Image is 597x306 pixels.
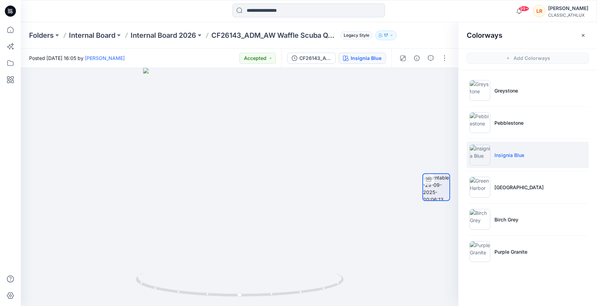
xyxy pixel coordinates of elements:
[494,248,527,255] p: Purple Granite
[548,4,588,12] div: [PERSON_NAME]
[494,184,544,191] p: [GEOGRAPHIC_DATA]
[375,30,397,40] button: 17
[533,5,545,17] div: LR
[469,112,490,133] img: Pebblestone
[351,54,381,62] div: Insignia Blue
[519,6,529,11] span: 99+
[384,32,388,39] p: 17
[29,30,54,40] a: Folders
[423,174,449,200] img: turntable-29-09-2025-20:06:13
[469,145,490,165] img: Insignia Blue
[469,177,490,198] img: Green Harbor
[467,31,502,40] h2: Colorways
[469,80,490,101] img: Greystone
[339,53,386,64] button: Insignia Blue
[299,54,331,62] div: CF26143_ADM_AW Waffle Scuba QTR Zip Hoodie [DATE]
[338,30,372,40] button: Legacy Style
[494,119,524,126] p: Pebblestone
[287,53,336,64] button: CF26143_ADM_AW Waffle Scuba QTR Zip Hoodie [DATE]
[341,31,372,40] span: Legacy Style
[494,87,518,94] p: Greystone
[131,30,196,40] a: Internal Board 2026
[548,12,588,18] div: CLASSIC_ATHLUX
[69,30,115,40] a: Internal Board
[411,53,422,64] button: Details
[211,30,338,40] p: CF26143_ADM_AW Waffle Scuba QTR Zip Hoodie [DATE]
[85,55,125,61] a: [PERSON_NAME]
[469,241,490,262] img: Purple Granite
[29,54,125,62] span: Posted [DATE] 16:05 by
[469,209,490,230] img: Birch Grey
[494,151,524,159] p: Insignia Blue
[494,216,518,223] p: Birch Grey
